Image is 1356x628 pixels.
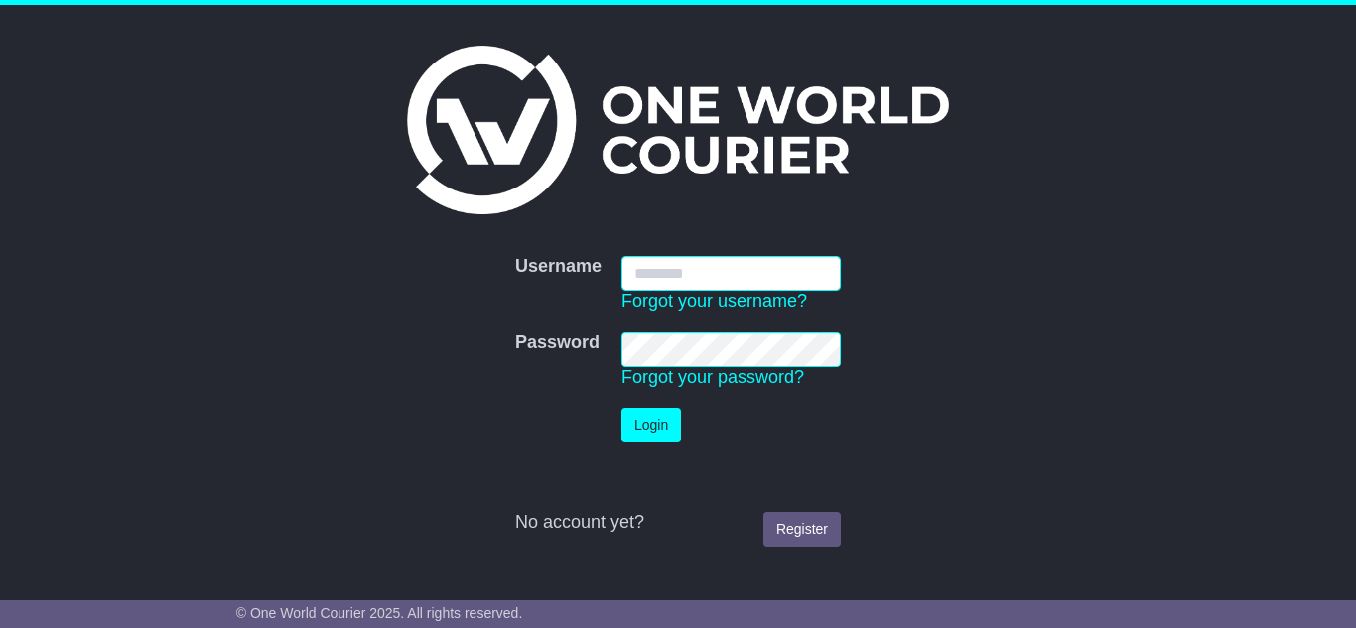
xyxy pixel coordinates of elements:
[236,605,523,621] span: © One World Courier 2025. All rights reserved.
[515,512,841,534] div: No account yet?
[763,512,841,547] a: Register
[621,291,807,311] a: Forgot your username?
[621,367,804,387] a: Forgot your password?
[515,256,602,278] label: Username
[515,332,600,354] label: Password
[621,408,681,442] button: Login
[407,46,949,214] img: One World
